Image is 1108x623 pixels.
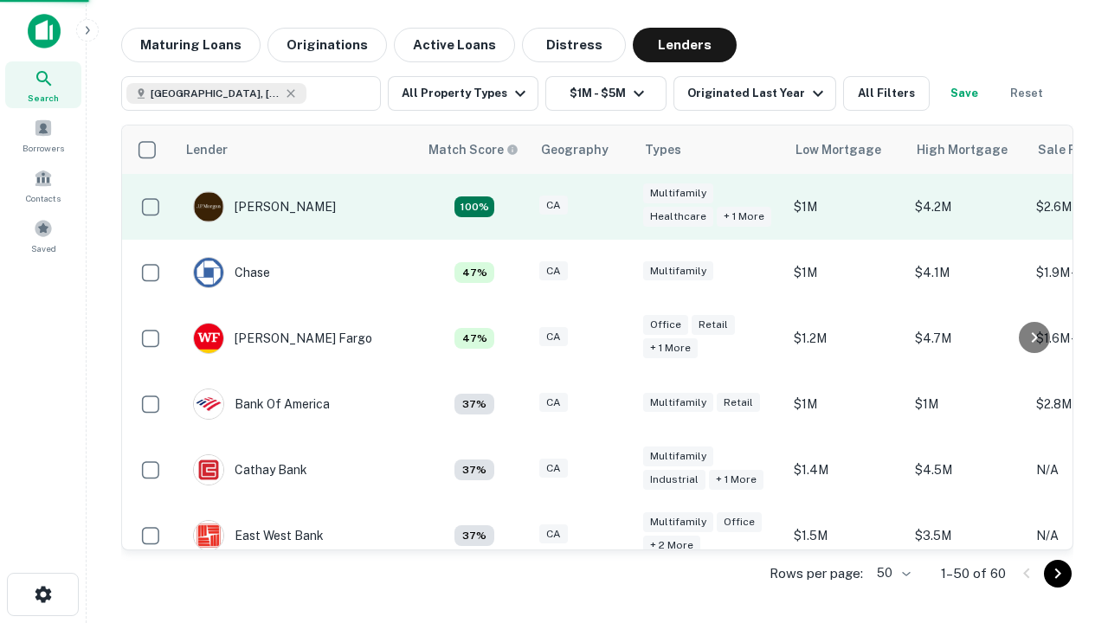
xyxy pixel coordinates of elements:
[717,393,760,413] div: Retail
[941,563,1006,584] p: 1–50 of 60
[906,125,1027,174] th: High Mortgage
[906,240,1027,305] td: $4.1M
[539,196,568,215] div: CA
[193,389,330,420] div: Bank Of America
[717,512,762,532] div: Office
[785,240,906,305] td: $1M
[643,512,713,532] div: Multifamily
[394,28,515,62] button: Active Loans
[539,261,568,281] div: CA
[5,162,81,209] a: Contacts
[121,28,261,62] button: Maturing Loans
[785,503,906,568] td: $1.5M
[785,305,906,371] td: $1.2M
[151,86,280,101] span: [GEOGRAPHIC_DATA], [GEOGRAPHIC_DATA], [GEOGRAPHIC_DATA]
[785,437,906,503] td: $1.4M
[645,139,681,160] div: Types
[23,141,64,155] span: Borrowers
[643,470,705,490] div: Industrial
[906,437,1027,503] td: $4.5M
[937,76,992,111] button: Save your search to get updates of matches that match your search criteria.
[796,139,881,160] div: Low Mortgage
[31,241,56,255] span: Saved
[785,371,906,437] td: $1M
[843,76,930,111] button: All Filters
[186,139,228,160] div: Lender
[545,76,667,111] button: $1M - $5M
[1044,560,1072,588] button: Go to next page
[692,315,735,335] div: Retail
[193,257,270,288] div: Chase
[643,183,713,203] div: Multifamily
[539,524,568,544] div: CA
[194,389,223,419] img: picture
[454,328,494,349] div: Matching Properties: 5, hasApolloMatch: undefined
[709,470,763,490] div: + 1 more
[635,125,785,174] th: Types
[643,338,698,358] div: + 1 more
[194,521,223,550] img: picture
[906,174,1027,240] td: $4.2M
[539,459,568,478] div: CA
[687,83,828,104] div: Originated Last Year
[5,61,81,108] a: Search
[906,305,1027,371] td: $4.7M
[454,459,494,480] div: Matching Properties: 4, hasApolloMatch: undefined
[999,76,1054,111] button: Reset
[539,393,568,413] div: CA
[267,28,387,62] button: Originations
[917,139,1008,160] div: High Mortgage
[522,28,626,62] button: Distress
[418,125,531,174] th: Capitalize uses an advanced AI algorithm to match your search with the best lender. The match sco...
[176,125,418,174] th: Lender
[541,139,609,160] div: Geography
[633,28,737,62] button: Lenders
[454,525,494,546] div: Matching Properties: 4, hasApolloMatch: undefined
[193,454,307,485] div: Cathay Bank
[643,315,688,335] div: Office
[531,125,635,174] th: Geography
[785,174,906,240] td: $1M
[870,561,913,586] div: 50
[5,212,81,259] a: Saved
[193,191,336,222] div: [PERSON_NAME]
[193,323,372,354] div: [PERSON_NAME] Fargo
[28,14,61,48] img: capitalize-icon.png
[194,324,223,353] img: picture
[717,207,771,227] div: + 1 more
[906,371,1027,437] td: $1M
[28,91,59,105] span: Search
[454,196,494,217] div: Matching Properties: 19, hasApolloMatch: undefined
[26,191,61,205] span: Contacts
[643,393,713,413] div: Multifamily
[770,563,863,584] p: Rows per page:
[193,520,324,551] div: East West Bank
[1021,429,1108,512] iframe: Chat Widget
[454,262,494,283] div: Matching Properties: 5, hasApolloMatch: undefined
[643,261,713,281] div: Multifamily
[643,536,700,556] div: + 2 more
[194,455,223,485] img: picture
[194,192,223,222] img: picture
[388,76,538,111] button: All Property Types
[539,327,568,347] div: CA
[428,140,519,159] div: Capitalize uses an advanced AI algorithm to match your search with the best lender. The match sco...
[194,258,223,287] img: picture
[643,446,713,466] div: Multifamily
[5,112,81,158] a: Borrowers
[906,503,1027,568] td: $3.5M
[643,207,713,227] div: Healthcare
[428,140,515,159] h6: Match Score
[673,76,836,111] button: Originated Last Year
[454,394,494,414] div: Matching Properties: 4, hasApolloMatch: undefined
[785,125,906,174] th: Low Mortgage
